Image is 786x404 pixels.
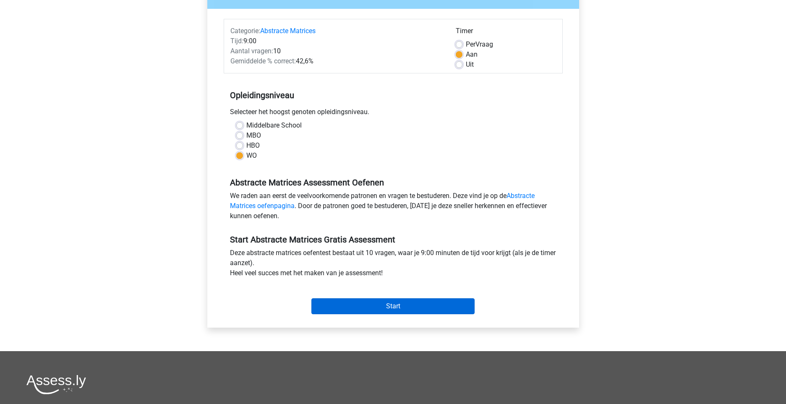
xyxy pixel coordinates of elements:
span: Gemiddelde % correct: [230,57,296,65]
span: Per [466,40,475,48]
h5: Abstracte Matrices Assessment Oefenen [230,177,556,188]
label: HBO [246,141,260,151]
label: Vraag [466,39,493,50]
label: Uit [466,60,474,70]
label: MBO [246,130,261,141]
label: WO [246,151,257,161]
div: Deze abstracte matrices oefentest bestaat uit 10 vragen, waar je 9:00 minuten de tijd voor krijgt... [224,248,563,281]
span: Aantal vragen: [230,47,273,55]
span: Categorie: [230,27,260,35]
span: Tijd: [230,37,243,45]
div: Selecteer het hoogst genoten opleidingsniveau. [224,107,563,120]
div: We raden aan eerst de veelvoorkomende patronen en vragen te bestuderen. Deze vind je op de . Door... [224,191,563,224]
div: 9:00 [224,36,449,46]
h5: Opleidingsniveau [230,87,556,104]
label: Middelbare School [246,120,302,130]
div: 10 [224,46,449,56]
input: Start [311,298,475,314]
div: Timer [456,26,556,39]
a: Abstracte Matrices [260,27,316,35]
h5: Start Abstracte Matrices Gratis Assessment [230,235,556,245]
label: Aan [466,50,478,60]
div: 42,6% [224,56,449,66]
img: Assessly logo [26,375,86,394]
